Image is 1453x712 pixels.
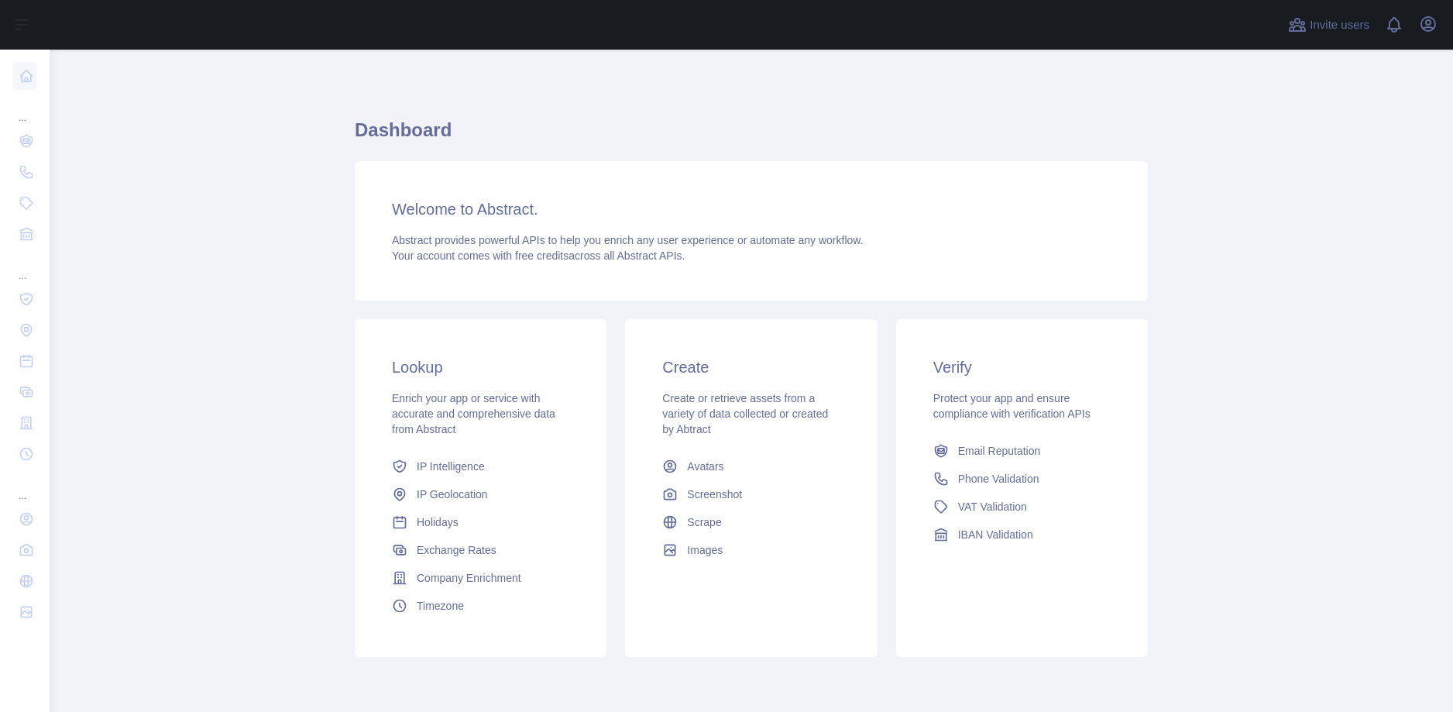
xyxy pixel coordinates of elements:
[1310,16,1369,34] span: Invite users
[656,452,846,480] a: Avatars
[958,527,1033,542] span: IBAN Validation
[355,118,1148,155] h1: Dashboard
[12,93,37,124] div: ...
[392,198,1111,220] h3: Welcome to Abstract.
[933,356,1111,378] h3: Verify
[958,443,1041,459] span: Email Reputation
[958,499,1027,514] span: VAT Validation
[687,459,723,474] span: Avatars
[656,480,846,508] a: Screenshot
[927,465,1117,493] a: Phone Validation
[12,251,37,282] div: ...
[927,521,1117,549] a: IBAN Validation
[417,570,521,586] span: Company Enrichment
[656,508,846,536] a: Scrape
[687,514,721,530] span: Scrape
[662,356,840,378] h3: Create
[392,234,864,246] span: Abstract provides powerful APIs to help you enrich any user experience or automate any workflow.
[417,542,496,558] span: Exchange Rates
[515,249,568,262] span: free credits
[687,542,723,558] span: Images
[386,564,575,592] a: Company Enrichment
[392,356,569,378] h3: Lookup
[927,493,1117,521] a: VAT Validation
[687,487,742,502] span: Screenshot
[12,471,37,502] div: ...
[386,480,575,508] a: IP Geolocation
[958,471,1039,487] span: Phone Validation
[386,508,575,536] a: Holidays
[417,514,459,530] span: Holidays
[392,392,555,435] span: Enrich your app or service with accurate and comprehensive data from Abstract
[933,392,1091,420] span: Protect your app and ensure compliance with verification APIs
[417,487,488,502] span: IP Geolocation
[927,437,1117,465] a: Email Reputation
[386,452,575,480] a: IP Intelligence
[386,592,575,620] a: Timezone
[656,536,846,564] a: Images
[1285,12,1372,37] button: Invite users
[417,459,485,474] span: IP Intelligence
[386,536,575,564] a: Exchange Rates
[662,392,828,435] span: Create or retrieve assets from a variety of data collected or created by Abtract
[392,249,685,262] span: Your account comes with across all Abstract APIs.
[417,598,464,614] span: Timezone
